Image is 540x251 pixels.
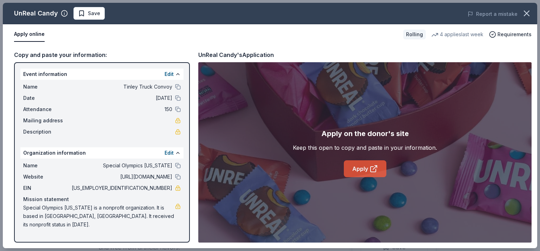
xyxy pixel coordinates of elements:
[23,161,70,170] span: Name
[70,105,172,114] span: 150
[344,160,386,177] a: Apply
[23,204,175,229] span: Special Olympics [US_STATE] is a nonprofit organization. It is based in [GEOGRAPHIC_DATA], [GEOGR...
[20,147,184,159] div: Organization information
[497,30,532,39] span: Requirements
[73,7,105,20] button: Save
[468,10,517,18] button: Report a mistake
[70,161,172,170] span: Special Olympics [US_STATE]
[70,94,172,102] span: [DATE]
[20,69,184,80] div: Event information
[293,143,437,152] div: Keep this open to copy and paste in your information.
[489,30,532,39] button: Requirements
[70,83,172,91] span: Tinley Truck Convoy
[23,94,70,102] span: Date
[403,30,426,39] div: Rolling
[23,83,70,91] span: Name
[321,128,409,139] div: Apply on the donor's site
[23,128,70,136] span: Description
[14,8,58,19] div: UnReal Candy
[165,149,174,157] button: Edit
[23,184,70,192] span: EIN
[70,173,172,181] span: [URL][DOMAIN_NAME]
[70,184,172,192] span: [US_EMPLOYER_IDENTIFICATION_NUMBER]
[165,70,174,78] button: Edit
[431,30,483,39] div: 4 applies last week
[88,9,100,18] span: Save
[198,50,274,59] div: UnReal Candy's Application
[23,116,70,125] span: Mailing address
[14,27,45,42] button: Apply online
[23,173,70,181] span: Website
[14,50,190,59] div: Copy and paste your information:
[23,105,70,114] span: Attendance
[23,195,181,204] div: Mission statement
